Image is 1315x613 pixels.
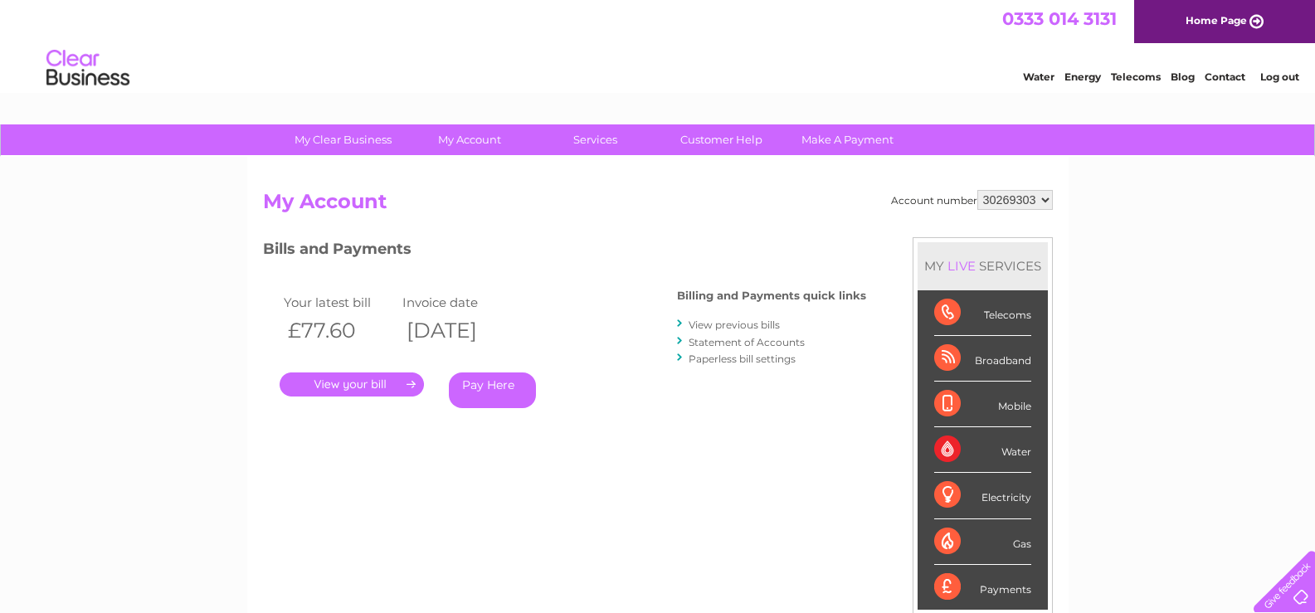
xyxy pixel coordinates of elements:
a: Log out [1260,71,1299,83]
div: MY SERVICES [918,242,1048,289]
th: [DATE] [398,314,518,348]
a: Contact [1205,71,1245,83]
div: Payments [934,565,1031,610]
a: Energy [1064,71,1101,83]
div: Clear Business is a trading name of Verastar Limited (registered in [GEOGRAPHIC_DATA] No. 3667643... [266,9,1050,80]
div: LIVE [944,258,979,274]
a: My Account [401,124,538,155]
h2: My Account [263,190,1053,221]
a: Paperless bill settings [689,353,796,365]
a: Make A Payment [779,124,916,155]
h4: Billing and Payments quick links [677,289,866,302]
div: Telecoms [934,290,1031,336]
div: Electricity [934,473,1031,518]
a: Statement of Accounts [689,336,805,348]
td: Invoice date [398,291,518,314]
a: Blog [1171,71,1195,83]
img: logo.png [46,43,130,94]
a: Pay Here [449,372,536,408]
a: Water [1023,71,1054,83]
a: Services [527,124,664,155]
h3: Bills and Payments [263,237,866,266]
a: My Clear Business [275,124,412,155]
a: Telecoms [1111,71,1161,83]
a: . [280,372,424,397]
a: 0333 014 3131 [1002,8,1117,29]
a: Customer Help [653,124,790,155]
div: Gas [934,519,1031,565]
div: Water [934,427,1031,473]
div: Broadband [934,336,1031,382]
th: £77.60 [280,314,399,348]
div: Account number [891,190,1053,210]
a: View previous bills [689,319,780,331]
div: Mobile [934,382,1031,427]
td: Your latest bill [280,291,399,314]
